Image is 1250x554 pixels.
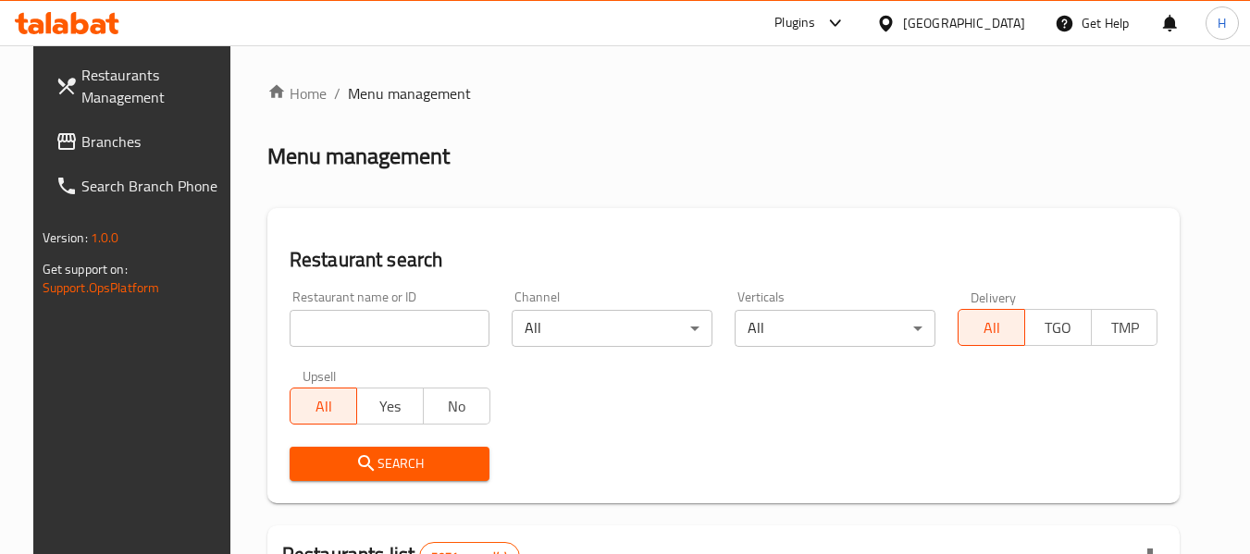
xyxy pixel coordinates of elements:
[1099,314,1151,341] span: TMP
[41,119,242,164] a: Branches
[41,53,242,119] a: Restaurants Management
[966,314,1018,341] span: All
[971,290,1017,303] label: Delivery
[43,276,160,300] a: Support.OpsPlatform
[903,13,1025,33] div: [GEOGRAPHIC_DATA]
[290,310,490,347] input: Search for restaurant name or ID..
[81,130,228,153] span: Branches
[365,393,416,420] span: Yes
[290,246,1158,274] h2: Restaurant search
[1033,314,1084,341] span: TGO
[735,310,935,347] div: All
[1218,13,1226,33] span: H
[267,142,450,171] h2: Menu management
[774,12,815,34] div: Plugins
[356,388,424,425] button: Yes
[81,175,228,197] span: Search Branch Phone
[304,452,476,475] span: Search
[423,388,490,425] button: No
[334,82,340,105] li: /
[958,309,1025,346] button: All
[91,226,119,250] span: 1.0.0
[303,369,337,382] label: Upsell
[512,310,712,347] div: All
[41,164,242,208] a: Search Branch Phone
[267,82,327,105] a: Home
[290,388,357,425] button: All
[1091,309,1158,346] button: TMP
[1024,309,1092,346] button: TGO
[43,257,128,281] span: Get support on:
[81,64,228,108] span: Restaurants Management
[267,82,1181,105] nav: breadcrumb
[290,447,490,481] button: Search
[431,393,483,420] span: No
[298,393,350,420] span: All
[348,82,471,105] span: Menu management
[43,226,88,250] span: Version:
